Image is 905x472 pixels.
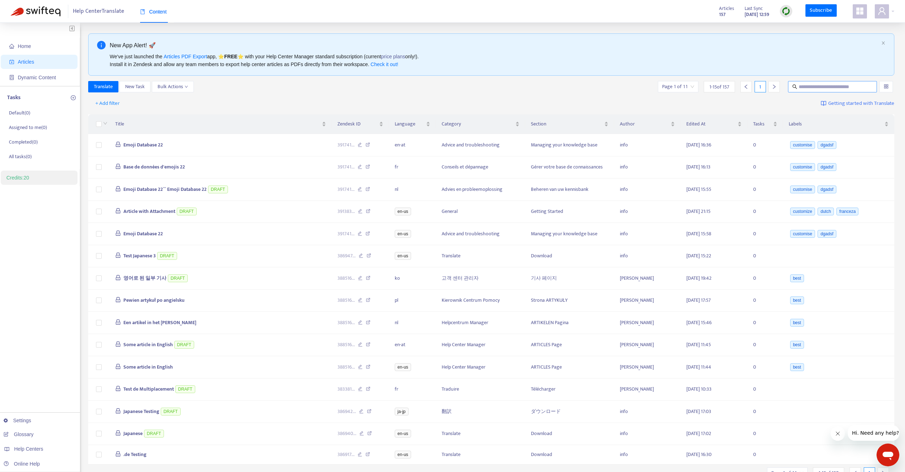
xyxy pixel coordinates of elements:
[614,134,681,156] td: info
[9,153,32,160] p: All tasks ( 0 )
[686,340,711,349] span: [DATE] 11:45
[337,186,355,193] span: 391741 ...
[614,156,681,179] td: info
[389,134,436,156] td: en-at
[123,429,143,438] span: Japanese
[332,114,389,134] th: Zendesk ID
[73,5,124,18] span: Help Center Translate
[115,386,121,391] span: lock
[337,208,355,215] span: 391383 ...
[818,163,836,171] span: dgadsf
[90,98,125,109] button: + Add filter
[389,334,436,356] td: en-at
[686,296,711,304] span: [DATE] 17:57
[747,445,783,465] td: 0
[719,5,734,12] span: Articles
[790,341,804,349] span: best
[115,364,121,369] span: lock
[389,312,436,334] td: nl
[686,120,736,128] span: Edited At
[525,267,614,290] td: 기사 페이지
[614,114,681,134] th: Author
[97,41,106,49] span: info-circle
[755,81,766,92] div: 1
[747,356,783,379] td: 0
[123,141,163,149] span: Emoji Database 22
[709,83,729,91] span: 1 - 15 of 157
[614,290,681,312] td: [PERSON_NAME]
[123,296,185,304] span: Pewien artykuł po angielsku
[436,290,525,312] td: Kierownik Centrum Pomocy
[525,156,614,179] td: Gérer votre base de connaissances
[614,356,681,379] td: [PERSON_NAME]
[747,423,783,445] td: 0
[161,408,181,415] span: DRAFT
[115,430,121,436] span: lock
[525,223,614,245] td: Managing your knowledge base
[337,163,355,171] span: 391741 ...
[115,230,121,236] span: lock
[115,163,121,169] span: lock
[614,312,681,334] td: [PERSON_NAME]
[878,7,886,15] span: user
[9,124,47,131] p: Assigned to me ( 0 )
[805,4,837,17] a: Subscribe
[745,11,769,18] strong: [DATE] 12:59
[115,275,121,280] span: lock
[381,54,405,59] a: price plans
[821,101,826,106] img: image-link
[821,98,894,109] a: Getting started with Translate
[614,334,681,356] td: [PERSON_NAME]
[395,430,411,438] span: en-us
[525,201,614,223] td: Getting Started
[4,461,40,467] a: Online Help
[123,385,174,393] span: Test de Multiplacement
[110,53,879,68] div: We've just launched the app, ⭐ ⭐️ with your Help Center Manager standard subscription (current on...
[337,120,378,128] span: Zendesk ID
[818,186,836,193] span: dgadsf
[792,84,797,89] span: search
[115,208,121,214] span: lock
[18,43,31,49] span: Home
[620,120,670,128] span: Author
[614,423,681,445] td: info
[168,274,188,282] span: DRAFT
[686,450,712,458] span: [DATE] 16:30
[395,252,411,260] span: en-us
[614,245,681,268] td: info
[744,84,749,89] span: left
[790,208,815,215] span: customize
[88,81,118,92] button: Translate
[123,407,159,415] span: Japanese Testing
[790,186,815,193] span: customise
[115,141,121,147] span: lock
[525,178,614,201] td: Beheren van uw kennisbank
[115,252,121,258] span: lock
[836,208,858,215] span: franceza
[123,363,173,371] span: Some article in English
[614,401,681,423] td: info
[436,114,525,134] th: Category
[6,175,29,181] a: Credits:20
[175,385,195,393] span: DRAFT
[525,334,614,356] td: ARTICLES Page
[525,423,614,445] td: Download
[95,99,120,108] span: + Add filter
[686,274,712,282] span: [DATE] 19:42
[152,81,194,92] button: Bulk Actionsdown
[337,451,355,458] span: 386917 ...
[389,156,436,179] td: fr
[681,114,747,134] th: Edited At
[686,185,711,193] span: [DATE] 15:55
[614,445,681,465] td: info
[686,207,710,215] span: [DATE] 21:15
[790,141,815,149] span: customise
[789,120,883,128] span: Labels
[783,114,894,134] th: Labels
[395,363,411,371] span: en-us
[436,245,525,268] td: Translate
[881,41,885,45] span: close
[337,363,355,371] span: 388516 ...
[395,408,409,415] span: ja-jp
[9,138,38,146] p: Completed ( 0 )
